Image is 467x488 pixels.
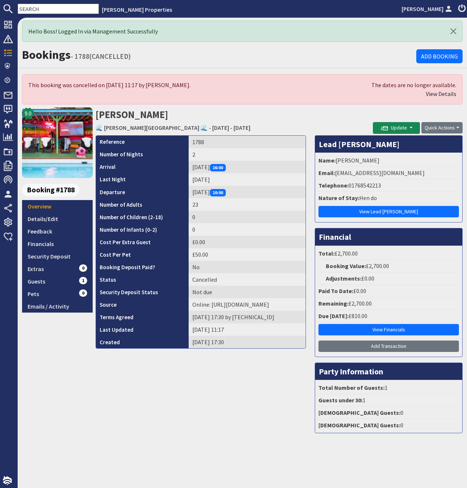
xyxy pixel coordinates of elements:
td: [DATE] [189,186,306,198]
h3: Financial [315,228,462,245]
td: £50.00 [189,248,306,261]
li: £2,700.00 [317,247,460,260]
a: Emails / Activity [22,300,93,313]
strong: Guests under 30: [318,396,363,404]
img: staytech_i_w-64f4e8e9ee0a9c174fd5317b4b171b261742d2d393467e5bdba4413f4f884c10.svg [3,476,12,485]
a: Add Transaction [318,341,459,352]
span: Update [381,124,407,131]
td: 0 [189,223,306,236]
td: Cancelled [189,273,306,286]
td: [DATE] [189,161,306,173]
strong: Nature of Stay: [318,194,359,202]
td: Not due [189,286,306,298]
h2: [PERSON_NAME] [96,107,373,133]
th: Cost Per Extra Guest [96,236,189,248]
li: [PERSON_NAME] [317,154,460,167]
li: 1 [317,382,460,394]
img: 🌊 Halula Beach House 🌊's icon [22,107,93,178]
th: Number of Children (2-18) [96,211,189,223]
a: Financials [22,238,93,250]
th: Cost Per Pet [96,248,189,261]
td: 2 [189,148,306,161]
li: £0.00 [317,273,460,285]
th: Number of Nights [96,148,189,161]
button: Update [373,122,420,134]
a: Add Booking [416,49,463,63]
td: 23 [189,198,306,211]
h3: Party Information [315,363,462,380]
a: Pets0 [22,288,93,300]
li: £0.00 [317,285,460,298]
td: No [189,261,306,273]
a: View Financials [318,324,459,335]
td: Online: https://www.google.com/ [189,298,306,311]
td: [DATE] [189,173,306,186]
strong: Remaining: [318,300,349,307]
a: [DATE] - [DATE] [212,124,250,131]
strong: Total Number of Guests: [318,384,385,391]
li: 01768542213 [317,179,460,192]
a: Extras0 [22,263,93,275]
strong: Paid To Date: [318,287,353,295]
a: Overview [22,200,93,213]
td: £0.00 [189,236,306,248]
li: £2,700.00 [317,260,460,273]
a: [PERSON_NAME] Properties [102,6,172,13]
th: Number of Adults [96,198,189,211]
small: - 1788(CANCELLED) [71,52,131,61]
li: £810.00 [317,310,460,323]
a: View Details [426,90,456,97]
span: - [209,124,211,131]
div: This booking was cancelled on [DATE] 11:17 by [PERSON_NAME]. [28,81,190,89]
li: £2,700.00 [317,298,460,310]
td: 1788 [189,136,306,148]
td: [DATE] 11:17 [189,323,306,336]
a: Bookings [22,47,71,62]
strong: Adjustments: [326,275,361,282]
a: Guests1 [22,275,93,288]
li: [EMAIL_ADDRESS][DOMAIN_NAME] [317,167,460,179]
span: Booking #1788 [22,184,79,196]
span: 0 [79,289,87,297]
strong: Telephone: [318,182,349,189]
button: Quick Actions [421,122,463,133]
td: [DATE] 17:30 [189,336,306,348]
th: Created [96,336,189,348]
li: Hen do [317,192,460,204]
strong: Booking Value: [326,262,366,270]
th: Last Night [96,173,189,186]
strong: [DEMOGRAPHIC_DATA] Guests: [318,421,400,429]
td: [DATE] 17:30 by [TECHNICAL_ID] [189,311,306,323]
a: Security Deposit [22,250,93,263]
a: Booking #1788 [22,184,90,196]
input: SEARCH [18,4,99,14]
span: 1 [79,277,87,284]
a: 🌊 [PERSON_NAME][GEOGRAPHIC_DATA] 🌊 [96,124,208,131]
a: View Lead [PERSON_NAME] [318,206,459,217]
th: Source [96,298,189,311]
td: 0 [189,211,306,223]
a: Feedback [22,225,93,238]
span: 10:00 [210,189,226,196]
strong: [DEMOGRAPHIC_DATA] Guests: [318,409,400,416]
a: [PERSON_NAME] [402,4,454,13]
th: Number of Infants (0-2) [96,223,189,236]
th: Booking Deposit Paid? [96,261,189,273]
li: 1 [317,394,460,407]
th: Departure [96,186,189,198]
strong: Name: [318,157,336,164]
th: Last Updated [96,323,189,336]
strong: Email: [318,169,335,177]
strong: Total: [318,250,335,257]
th: Security Deposit Status [96,286,189,298]
div: Hello Boss! Logged In via Management Successfully [22,21,463,42]
h3: Lead [PERSON_NAME] [315,136,462,153]
div: The dates are no longer available. [190,81,456,89]
th: Terms Agreed [96,311,189,323]
span: 0 [79,264,87,272]
th: Status [96,273,189,286]
a: Details/Edit [22,213,93,225]
a: 🌊 Halula Beach House 🌊's icon9.0 [22,107,93,178]
span: 9.0 [25,109,32,118]
th: Reference [96,136,189,148]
